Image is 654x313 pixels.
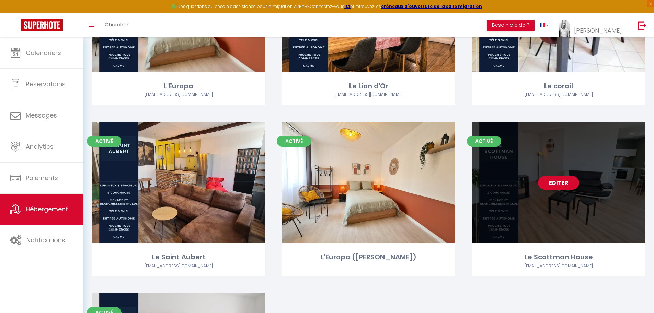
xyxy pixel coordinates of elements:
[26,142,54,151] span: Analytics
[472,252,645,262] div: Le Scottman House
[472,263,645,269] div: Airbnb
[282,252,455,262] div: L'Europa ([PERSON_NAME])
[26,80,66,88] span: Réservations
[538,176,579,190] a: Editer
[487,20,535,31] button: Besoin d'aide ?
[467,136,501,147] span: Activé
[26,48,61,57] span: Calendriers
[92,263,265,269] div: Airbnb
[87,136,121,147] span: Activé
[26,174,58,182] span: Paiements
[559,20,570,42] img: ...
[282,91,455,98] div: Airbnb
[381,3,482,9] a: créneaux d'ouverture de la salle migration
[92,91,265,98] div: Airbnb
[472,91,645,98] div: Airbnb
[105,21,128,28] span: Chercher
[277,136,311,147] span: Activé
[554,13,631,37] a: ... [PERSON_NAME]
[26,236,65,244] span: Notifications
[21,19,63,31] img: Super Booking
[92,252,265,262] div: Le Saint Aubert
[574,26,622,35] span: [PERSON_NAME]
[26,111,57,120] span: Messages
[92,81,265,91] div: L'Europa
[472,81,645,91] div: Le corail
[26,205,68,213] span: Hébergement
[638,21,646,30] img: logout
[5,3,26,23] button: Ouvrir le widget de chat LiveChat
[282,81,455,91] div: Le Lion d'Or
[344,3,351,9] a: ICI
[100,13,134,37] a: Chercher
